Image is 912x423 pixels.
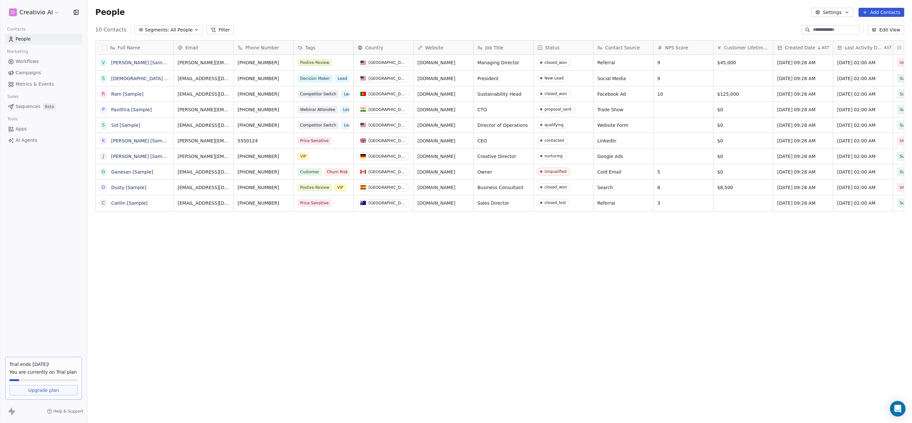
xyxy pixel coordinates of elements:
div: closed_won [544,185,567,189]
span: [DATE] 02:00 AM [837,184,889,191]
button: Filter [207,25,234,34]
span: Cold Email [597,169,649,175]
div: Customer Lifetime Value [713,41,773,54]
span: [PERSON_NAME][EMAIL_ADDRESS][DOMAIN_NAME] [178,153,229,160]
span: Lead [340,106,355,114]
span: Website Form [597,122,649,128]
span: Segments: [145,27,169,33]
span: AST [822,45,829,50]
a: Campaigns [5,67,82,78]
span: Customer Lifetime Value [724,44,769,51]
span: [PHONE_NUMBER] [238,200,289,206]
a: [DOMAIN_NAME] [417,123,455,128]
a: Pavithra [Sample] [111,107,152,112]
span: [DATE] 09:28 AM [777,106,829,113]
div: Email [174,41,233,54]
a: Upgrade plan [9,385,78,395]
div: [GEOGRAPHIC_DATA] [368,201,406,205]
span: D [11,9,15,16]
span: [DATE] 09:28 AM [777,59,829,66]
a: Sid [Sample] [111,123,140,128]
div: Created DateAST [773,41,833,54]
div: S [102,75,105,82]
span: [PHONE_NUMBER] [238,59,289,66]
span: 10 Contacts [95,26,126,34]
span: [DATE] 09:28 AM [777,200,829,206]
a: [DOMAIN_NAME] [417,154,455,159]
span: Last Activity Date [845,44,883,51]
div: R [102,91,105,97]
span: Campaigns [16,69,41,76]
a: People [5,34,82,44]
span: [EMAIL_ADDRESS][DOMAIN_NAME] [178,184,229,191]
a: [DOMAIN_NAME] [417,185,455,190]
span: [EMAIL_ADDRESS][DOMAIN_NAME] [178,122,229,128]
span: President [477,75,529,82]
button: Add Contacts [859,8,904,17]
span: Postive Review [298,184,332,191]
span: Business Consultant [477,184,529,191]
a: Ram [Sample] [111,91,144,97]
div: S [102,122,105,128]
a: Workflows [5,56,82,67]
span: Sequences [16,103,40,110]
div: Tags [294,41,353,54]
span: Price Sensitive [298,137,331,145]
a: Dusty [Sample] [111,185,146,190]
a: [DEMOGRAPHIC_DATA] [Sample] [111,76,185,81]
span: [DATE] 09:28 AM [777,91,829,97]
span: Workflows [16,58,39,65]
span: $0 [717,106,769,113]
span: Apps [16,126,27,132]
span: Website [425,44,443,51]
span: Trade Show [597,106,649,113]
span: Sales [5,92,21,102]
div: D [102,184,105,191]
span: 8 [657,184,709,191]
div: Phone Number [234,41,293,54]
span: [DATE] 09:28 AM [777,75,829,82]
span: [DATE] 02:00 AM [837,153,889,160]
span: [EMAIL_ADDRESS][DOMAIN_NAME] [178,91,229,97]
div: [GEOGRAPHIC_DATA] [368,123,406,127]
a: Metrics & Events [5,79,82,90]
span: $125,000 [717,91,769,97]
button: Edit View [868,25,904,34]
a: Help & Support [47,409,83,414]
span: [DATE] 09:28 AM [777,169,829,175]
span: Postive Review [298,59,332,66]
a: [PERSON_NAME] [Sample] [111,60,171,65]
span: Help & Support [53,409,83,414]
div: closed_won [544,91,567,96]
span: Competitor Switch [298,90,339,98]
span: [DATE] 02:00 AM [837,138,889,144]
div: qualifying [544,123,564,127]
span: $0 [717,122,769,128]
span: Contact Source [605,44,640,51]
span: VIP [298,152,309,160]
a: [DOMAIN_NAME] [417,169,455,175]
span: Decision Maker [298,75,333,82]
div: [GEOGRAPHIC_DATA] [368,170,406,174]
div: [GEOGRAPHIC_DATA] [368,76,406,81]
span: [PHONE_NUMBER] [238,122,289,128]
span: 5550124 [238,138,289,144]
span: You are currently on Trial plan [9,369,78,375]
span: LinkedIn [597,138,649,144]
div: NPS Score [653,41,713,54]
div: closed_lost [544,200,566,205]
span: Referral [597,59,649,66]
span: 5 [657,169,709,175]
span: Lead [335,75,350,82]
span: Google Ads [597,153,649,160]
div: Website [414,41,473,54]
span: [PHONE_NUMBER] [238,91,289,97]
a: Ganesan [Sample] [111,169,153,175]
div: Country [354,41,413,54]
span: Country [365,44,383,51]
span: $0 [717,169,769,175]
span: Beta [43,103,56,110]
span: [EMAIL_ADDRESS][DOMAIN_NAME] [178,200,229,206]
a: [DOMAIN_NAME] [417,60,455,65]
div: [GEOGRAPHIC_DATA] [368,139,406,143]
